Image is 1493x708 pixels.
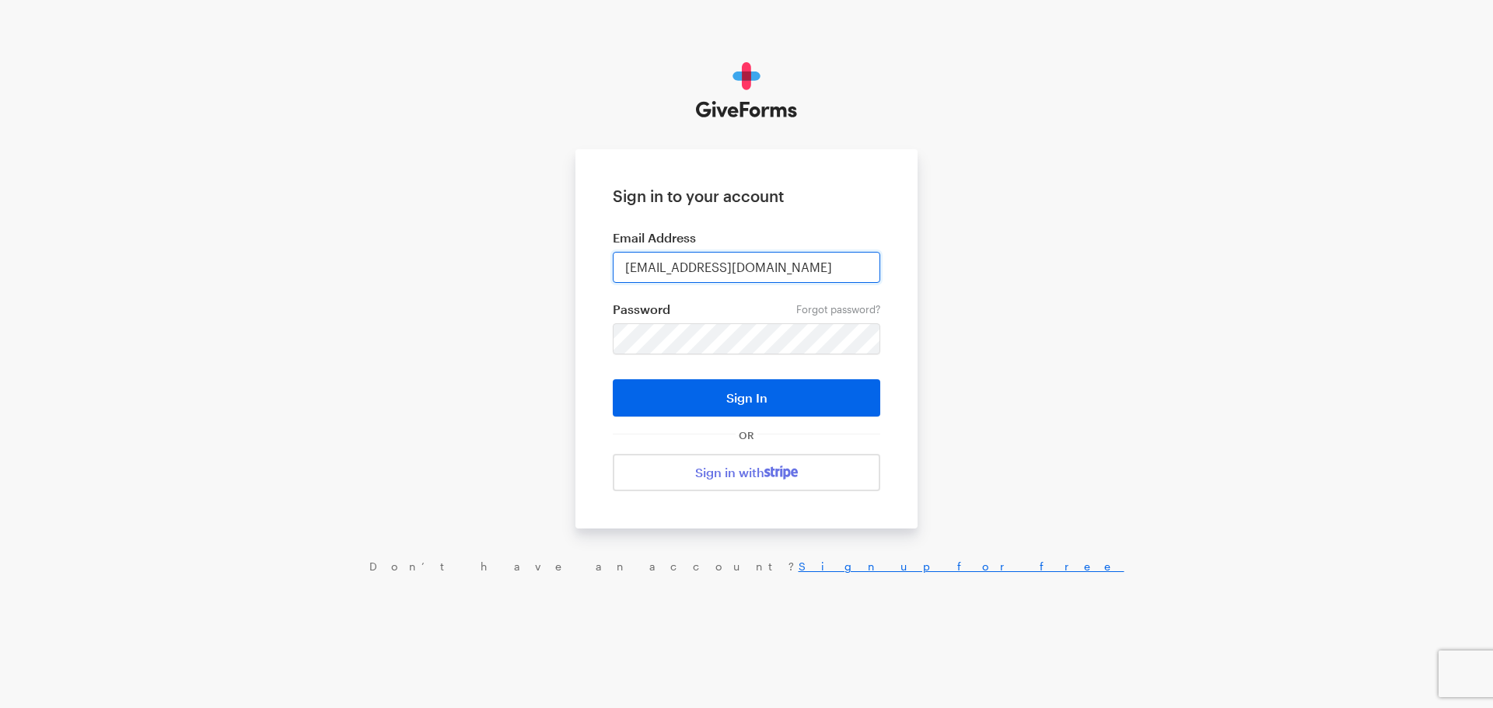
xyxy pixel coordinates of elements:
[613,187,880,205] h1: Sign in to your account
[613,454,880,491] a: Sign in with
[696,62,798,118] img: GiveForms
[764,466,798,480] img: stripe-07469f1003232ad58a8838275b02f7af1ac9ba95304e10fa954b414cd571f63b.svg
[613,302,880,317] label: Password
[16,560,1477,574] div: Don’t have an account?
[613,230,880,246] label: Email Address
[799,560,1124,573] a: Sign up for free
[613,379,880,417] button: Sign In
[796,303,880,316] a: Forgot password?
[736,429,757,441] span: OR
